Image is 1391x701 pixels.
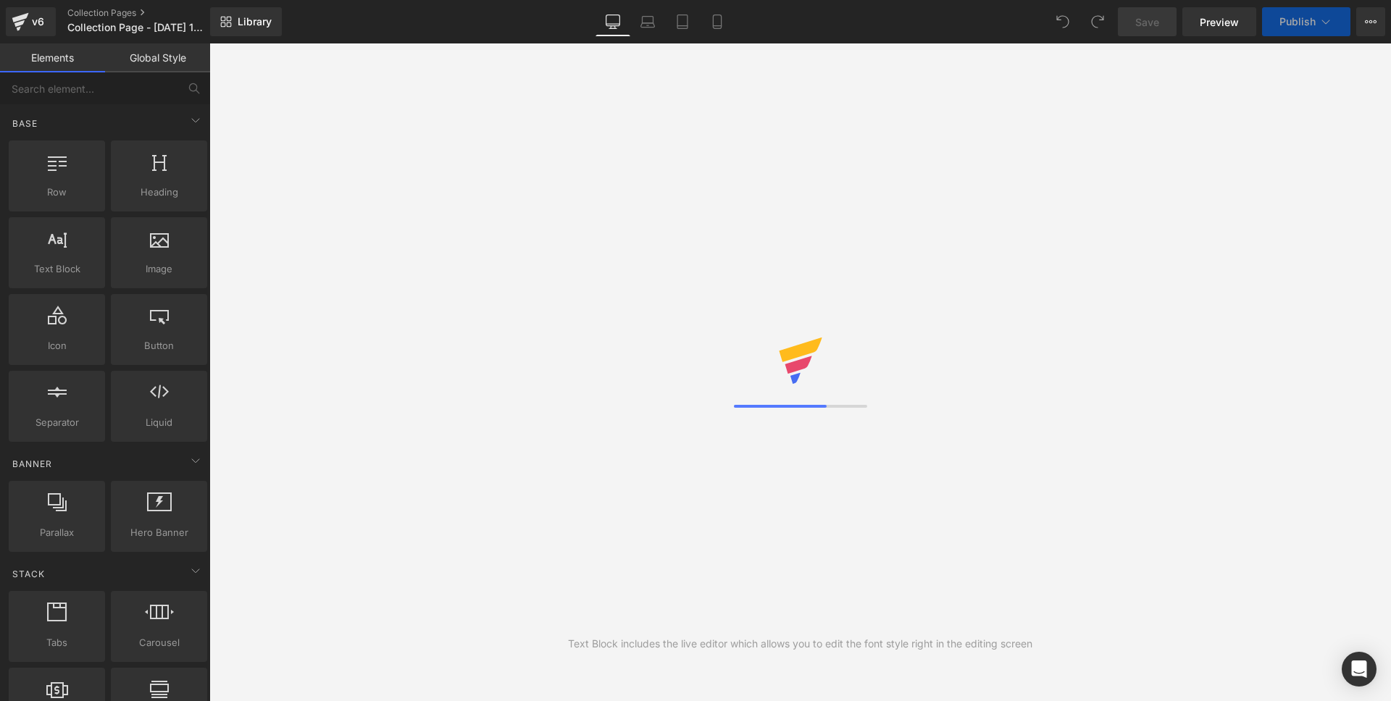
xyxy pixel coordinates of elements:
a: Collection Pages [67,7,234,19]
button: Publish [1262,7,1350,36]
span: Library [238,15,272,28]
span: Row [13,185,101,200]
span: Icon [13,338,101,353]
span: Collection Page - [DATE] 17:28:54 [67,22,206,33]
span: Hero Banner [115,525,203,540]
span: Parallax [13,525,101,540]
div: v6 [29,12,47,31]
button: Undo [1048,7,1077,36]
span: Tabs [13,635,101,650]
span: Heading [115,185,203,200]
a: v6 [6,7,56,36]
button: Redo [1083,7,1112,36]
a: New Library [210,7,282,36]
span: Banner [11,457,54,471]
button: More [1356,7,1385,36]
a: Mobile [700,7,735,36]
a: Desktop [596,7,630,36]
span: Preview [1200,14,1239,30]
span: Stack [11,567,46,581]
span: Base [11,117,39,130]
a: Laptop [630,7,665,36]
span: Carousel [115,635,203,650]
div: Open Intercom Messenger [1342,652,1377,687]
span: Button [115,338,203,353]
span: Text Block [13,261,101,277]
span: Image [115,261,203,277]
span: Liquid [115,415,203,430]
span: Separator [13,415,101,430]
a: Preview [1182,7,1256,36]
a: Global Style [105,43,210,72]
div: Text Block includes the live editor which allows you to edit the font style right in the editing ... [568,636,1032,652]
span: Save [1135,14,1159,30]
a: Tablet [665,7,700,36]
span: Publish [1279,16,1316,28]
